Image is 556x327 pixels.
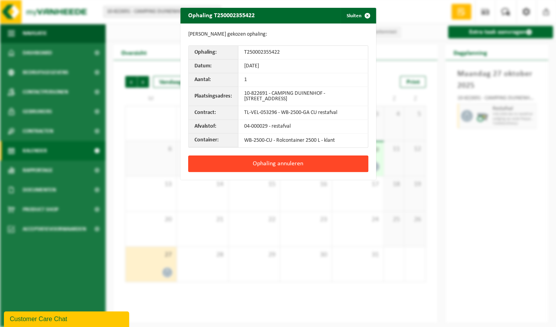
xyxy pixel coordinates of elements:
[238,106,368,120] td: TL-VEL-053296 - WB-2500-GA CU restafval
[238,60,368,73] td: [DATE]
[238,87,368,106] td: 10-822691 - CAMPING DUINENHOF - [STREET_ADDRESS]
[189,73,238,87] th: Aantal:
[189,120,238,134] th: Afvalstof:
[189,87,238,106] th: Plaatsingsadres:
[188,31,368,38] p: [PERSON_NAME] gekozen ophaling:
[340,8,375,23] button: Sluiten
[238,120,368,134] td: 04-000029 - restafval
[238,46,368,60] td: T250002355422
[189,60,238,73] th: Datum:
[189,106,238,120] th: Contract:
[238,73,368,87] td: 1
[189,134,238,147] th: Container:
[4,310,131,327] iframe: chat widget
[180,8,263,23] h2: Ophaling T250002355422
[189,46,238,60] th: Ophaling:
[238,134,368,147] td: WB-2500-CU - Rolcontainer 2500 L - klant
[188,155,368,172] button: Ophaling annuleren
